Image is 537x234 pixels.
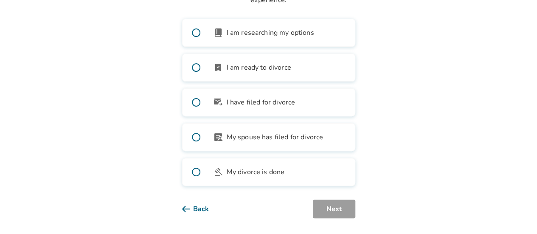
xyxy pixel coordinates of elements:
[182,200,222,218] button: Back
[227,62,291,73] span: I am ready to divorce
[227,28,314,38] span: I am researching my options
[227,97,295,107] span: I have filed for divorce
[213,132,223,142] span: article_person
[227,167,285,177] span: My divorce is done
[213,167,223,177] span: gavel
[213,62,223,73] span: bookmark_check
[213,97,223,107] span: outgoing_mail
[313,200,355,218] button: Next
[227,132,323,142] span: My spouse has filed for divorce
[495,193,537,234] iframe: Chat Widget
[213,28,223,38] span: book_2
